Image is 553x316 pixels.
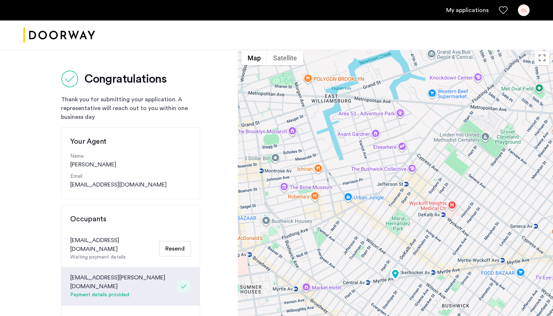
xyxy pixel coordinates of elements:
[84,72,166,86] h2: Congratulations
[518,4,530,16] div: CL
[535,50,549,65] button: Toggle fullscreen view
[70,273,173,291] div: [EMAIL_ADDRESS][PERSON_NAME][DOMAIN_NAME]
[70,236,156,253] div: [EMAIL_ADDRESS][DOMAIN_NAME]
[70,136,191,147] h3: Your Agent
[70,180,167,189] a: [EMAIL_ADDRESS][DOMAIN_NAME]
[70,291,173,300] div: Payment details provided
[70,173,191,180] p: Email
[241,50,267,65] button: Show street map
[70,253,156,261] div: Waiting payment details
[70,214,191,224] h3: Occupants
[267,50,303,65] button: Show satellite imagery
[23,22,95,49] img: logo
[499,6,508,15] a: Favorites
[159,241,191,256] button: Resend Email
[70,153,191,169] div: [PERSON_NAME]
[446,6,489,15] a: My application
[23,22,95,49] a: Cazamio logo
[70,153,191,160] p: Name
[61,95,200,121] div: Thank you for submitting your application. A representative will reach out to you within one busi...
